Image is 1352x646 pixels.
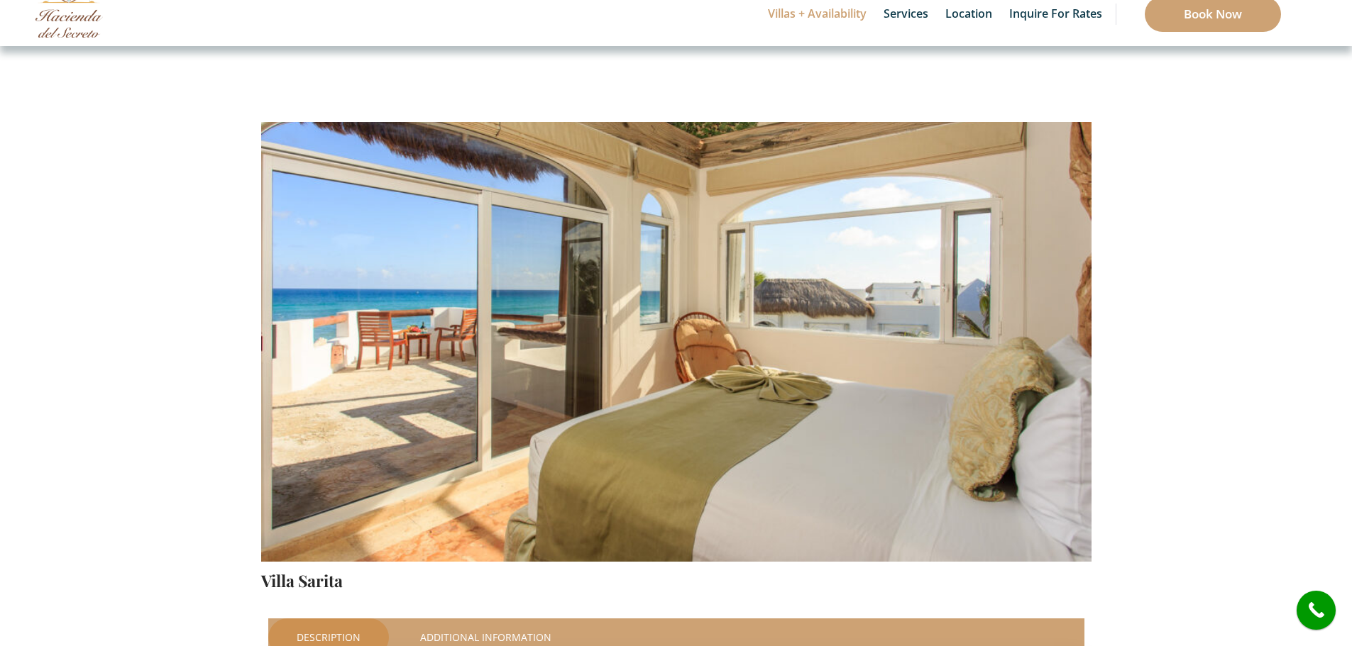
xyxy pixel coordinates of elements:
[1297,591,1336,630] a: call
[1300,594,1332,626] i: call
[261,12,1092,565] img: IMG_1249-1000x667.jpg
[261,569,343,591] a: Villa Sarita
